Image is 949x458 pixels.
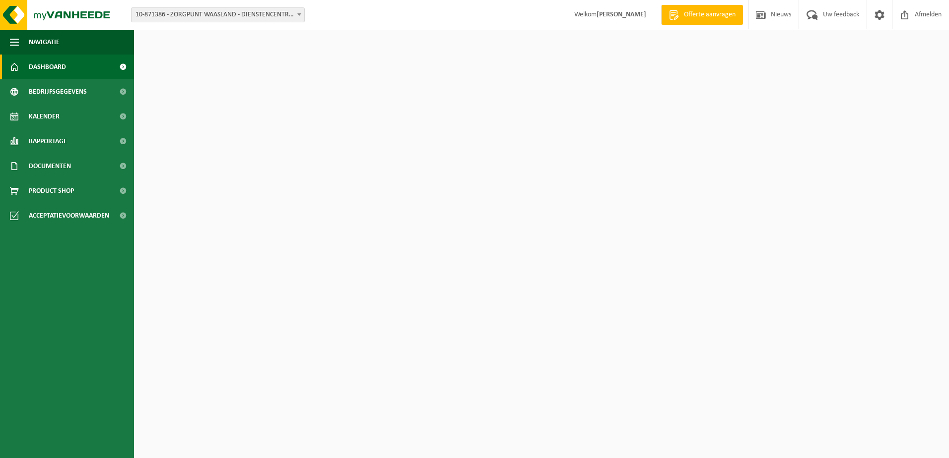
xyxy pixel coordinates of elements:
strong: [PERSON_NAME] [597,11,646,18]
span: Documenten [29,154,71,178]
span: 10-871386 - ZORGPUNT WAASLAND - DIENSTENCENTRUM HOUTMERE - ZWIJNDRECHT [132,8,304,22]
span: Rapportage [29,129,67,154]
span: Navigatie [29,30,60,55]
span: Product Shop [29,178,74,203]
a: Offerte aanvragen [661,5,743,25]
span: Acceptatievoorwaarden [29,203,109,228]
span: Dashboard [29,55,66,79]
span: 10-871386 - ZORGPUNT WAASLAND - DIENSTENCENTRUM HOUTMERE - ZWIJNDRECHT [131,7,305,22]
span: Kalender [29,104,60,129]
span: Bedrijfsgegevens [29,79,87,104]
span: Offerte aanvragen [681,10,738,20]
